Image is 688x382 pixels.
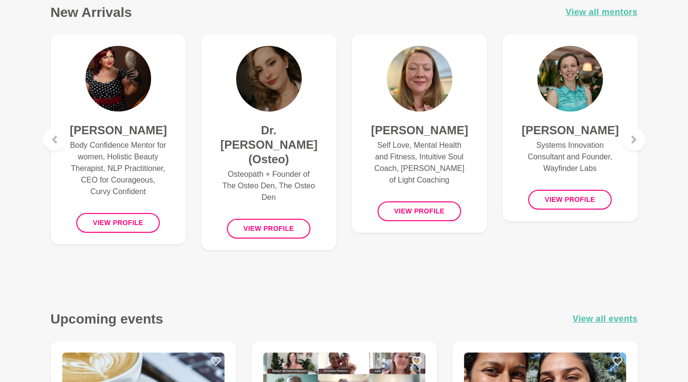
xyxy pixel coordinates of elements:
a: View all mentors [566,5,638,19]
a: View all events [573,312,638,326]
a: Melissa Rodda[PERSON_NAME]Body Confidence Mentor for women, Holistic Beauty Therapist, NLP Practi... [51,34,186,244]
h4: Dr. [PERSON_NAME] (Osteo) [221,123,317,167]
h3: New Arrivals [51,4,132,21]
button: View profile [76,213,160,233]
p: Osteopath + Founder of The Osteo Den, The Osteo Den [221,169,317,203]
h4: [PERSON_NAME] [70,123,167,138]
h4: [PERSON_NAME] [371,123,468,138]
a: Laura Aston[PERSON_NAME]Systems Innovation Consultant and Founder, Wayfinder LabsView profile [503,34,638,221]
img: Melissa Rodda [85,46,151,112]
p: Systems Innovation Consultant and Founder, Wayfinder Labs [522,140,618,174]
p: Self Love, Mental Health and Fitness, Intuitive Soul Coach, [PERSON_NAME] of Light Coaching [371,140,468,186]
button: View profile [227,219,310,239]
img: Dr. Anastasiya Ovechkin (Osteo) [236,46,302,112]
a: Tammy McCann[PERSON_NAME]Self Love, Mental Health and Fitness, Intuitive Soul Coach, [PERSON_NAME... [352,34,487,233]
h3: Upcoming events [51,311,163,327]
button: View profile [378,201,461,221]
img: Laura Aston [537,46,603,112]
p: Body Confidence Mentor for women, Holistic Beauty Therapist, NLP Practitioner, CEO for Courageous... [70,140,167,198]
a: Dr. Anastasiya Ovechkin (Osteo)Dr. [PERSON_NAME] (Osteo)Osteopath + Founder of The Osteo Den, The... [201,34,337,250]
h4: [PERSON_NAME] [522,123,618,138]
button: View profile [528,190,612,210]
img: Tammy McCann [387,46,452,112]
